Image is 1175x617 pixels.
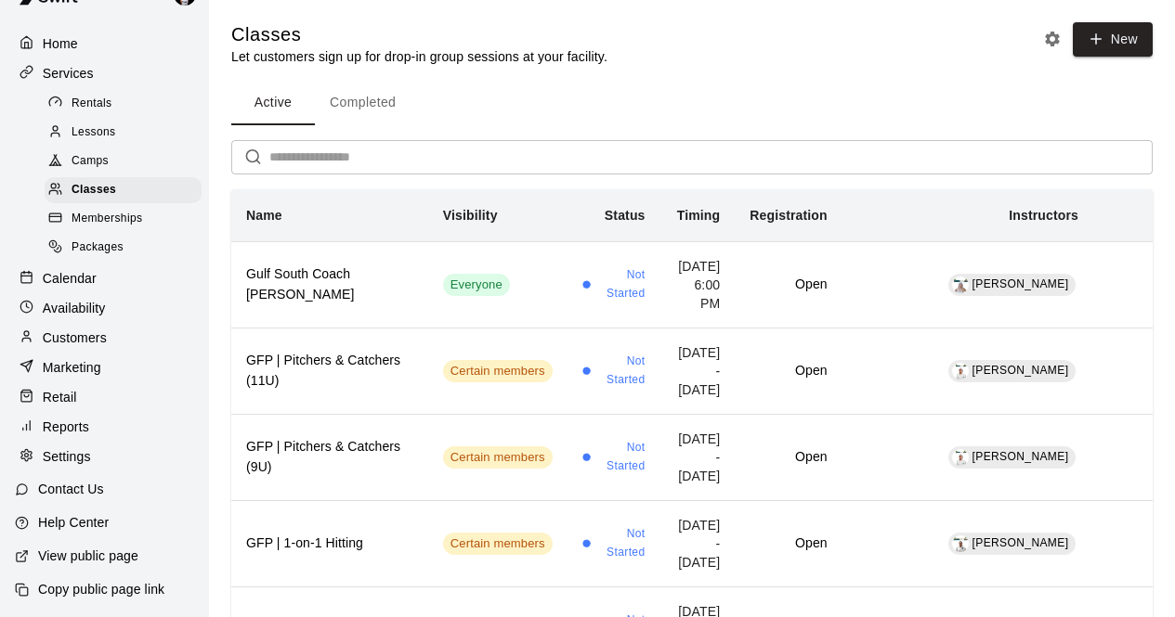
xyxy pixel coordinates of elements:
[443,446,553,469] div: This service is visible to only customers with certain memberships. Check the service pricing for...
[45,118,209,147] a: Lessons
[952,276,969,293] img: Cassidy Menke
[750,447,827,468] h6: Open
[246,437,413,478] h6: GFP | Pitchers & Catchers (9U)
[43,358,101,377] p: Marketing
[750,533,827,554] h6: Open
[43,64,94,83] p: Services
[1073,22,1153,57] button: New
[43,447,91,466] p: Settings
[246,208,282,223] b: Name
[750,275,827,295] h6: Open
[38,580,164,598] p: Copy public page link
[72,95,112,113] span: Rentals
[15,443,194,470] a: Settings
[45,205,209,234] a: Memberships
[246,351,413,392] h6: GFP | Pitchers & Catchers (11U)
[231,81,315,125] button: Active
[15,383,194,411] a: Retail
[952,363,969,379] img: Matt Beck
[597,353,645,390] span: Not Started
[72,123,116,142] span: Lessons
[72,152,109,171] span: Camps
[677,208,721,223] b: Timing
[315,81,411,125] button: Completed
[45,206,202,232] div: Memberships
[72,210,142,228] span: Memberships
[660,241,736,328] td: [DATE] 6:00 PM
[43,418,89,436] p: Reports
[597,266,645,303] span: Not Started
[973,536,1069,549] span: [PERSON_NAME]
[973,277,1069,290] span: [PERSON_NAME]
[45,176,209,205] a: Classes
[952,449,969,466] img: Matt Beck
[231,47,607,66] p: Let customers sign up for drop-in group sessions at your facility.
[72,181,116,199] span: Classes
[660,500,736,586] td: [DATE] - [DATE]
[231,22,607,47] h5: Classes
[973,450,1069,463] span: [PERSON_NAME]
[43,269,97,288] p: Calendar
[443,449,553,467] span: Certain members
[952,535,969,552] img: Isaac Gonzalez
[15,353,194,381] a: Marketing
[443,276,510,294] span: Everyone
[45,235,202,261] div: Packages
[15,294,194,322] a: Availability
[43,34,78,53] p: Home
[43,328,107,347] p: Customers
[1038,25,1066,53] button: Classes settings
[246,533,413,554] h6: GFP | 1-on-1 Hitting
[1009,208,1078,223] b: Instructors
[15,30,194,58] a: Home
[597,525,645,562] span: Not Started
[72,238,124,257] span: Packages
[973,364,1069,377] span: [PERSON_NAME]
[660,414,736,500] td: [DATE] - [DATE]
[443,535,553,553] span: Certain members
[43,299,106,317] p: Availability
[45,89,209,118] a: Rentals
[443,360,553,382] div: This service is visible to only customers with certain memberships. Check the service pricing for...
[15,59,194,87] a: Services
[750,361,827,381] h6: Open
[443,363,553,380] span: Certain members
[15,264,194,292] a: Calendar
[597,439,645,476] span: Not Started
[45,177,202,203] div: Classes
[15,324,194,352] a: Customers
[43,388,77,406] p: Retail
[750,208,827,223] b: Registration
[660,328,736,414] td: [DATE] - [DATE]
[45,91,202,117] div: Rentals
[15,413,194,441] a: Reports
[38,546,138,565] p: View public page
[443,208,498,223] b: Visibility
[45,120,202,146] div: Lessons
[605,208,646,223] b: Status
[45,234,209,263] a: Packages
[443,533,553,555] div: This service is visible to only customers with certain memberships. Check the service pricing for...
[443,274,510,296] div: This service is visible to all of your customers
[45,148,202,174] div: Camps
[38,480,104,498] p: Contact Us
[45,148,209,176] a: Camps
[246,264,413,305] h6: Gulf South Coach [PERSON_NAME]
[38,513,109,532] p: Help Center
